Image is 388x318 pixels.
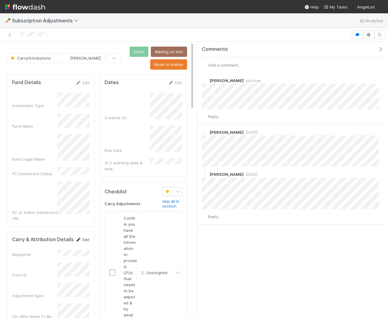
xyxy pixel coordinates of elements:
[105,202,141,206] h6: Carry Adjustments
[12,293,57,299] div: Adjustment type
[168,80,182,85] a: Edit
[105,147,150,153] div: Due Date
[105,189,127,195] h5: Checklist
[130,47,148,57] button: Finish
[244,130,257,135] span: [DATE]
[62,55,68,61] img: avatar_768cd48b-9260-4103-b3ef-328172ae0546.png
[12,237,74,243] h5: Carry & Attribution Details
[12,80,41,86] h5: Fund Details
[70,56,101,61] span: [PERSON_NAME]
[210,130,244,135] span: [PERSON_NAME]
[5,18,11,23] span: 🥕
[202,214,208,220] img: avatar_eed832e9-978b-43e4-b51e-96e46fa5184b.png
[162,199,182,211] a: skip all in section
[202,46,228,52] span: Comments
[210,172,244,177] span: [PERSON_NAME]
[12,156,57,162] div: Fund Legal Name
[202,129,208,135] img: avatar_768cd48b-9260-4103-b3ef-328172ae0546.png
[208,114,221,119] span: Reply...
[208,214,221,219] span: Reply...
[324,4,348,10] a: My Tasks
[12,209,57,221] div: FC or Admin Dashboard URL
[12,171,57,177] div: FC Dashboard Status
[202,77,208,84] img: avatar_eed832e9-978b-43e4-b51e-96e46fa5184b.png
[208,63,241,67] span: Add a comment...
[162,199,182,208] h6: skip all in section
[12,272,57,278] div: Front ID
[304,4,319,10] div: Help
[202,172,208,178] img: avatar_6db445ce-3f56-49af-8247-57cf2b85f45b.png
[377,4,383,10] img: avatar_eed832e9-978b-43e4-b51e-96e46fa5184b.png
[12,251,57,257] div: Requester
[244,78,261,83] span: just now
[202,114,208,120] img: avatar_eed832e9-978b-43e4-b51e-96e46fa5184b.png
[164,189,203,194] span: Carry/Attributions
[359,17,383,24] a: Analytics
[324,5,348,9] span: My Tasks
[12,18,81,24] span: Subscription Adjustments
[7,53,55,63] button: Carry/Attributions
[10,56,51,61] span: Carry/Attributions
[202,62,208,68] img: avatar_eed832e9-978b-43e4-b51e-96e46fa5184b.png
[75,80,89,85] a: Edit
[150,59,187,70] button: Move to Icebox
[139,270,167,275] span: Unassigned
[105,80,119,86] h5: Dates
[244,172,257,177] span: [DATE]
[5,2,45,12] img: logo-inverted-e16ddd16eac7371096b0.svg
[105,160,150,172] div: SLA warning date & time
[210,78,244,83] span: [PERSON_NAME]
[57,53,105,63] button: [PERSON_NAME]
[357,5,375,9] span: AngelList
[12,123,57,129] div: Fund Name
[12,103,57,109] div: Investment Type
[151,47,187,57] button: Waiting on Info
[75,237,89,242] a: Edit
[105,115,150,121] div: Created On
